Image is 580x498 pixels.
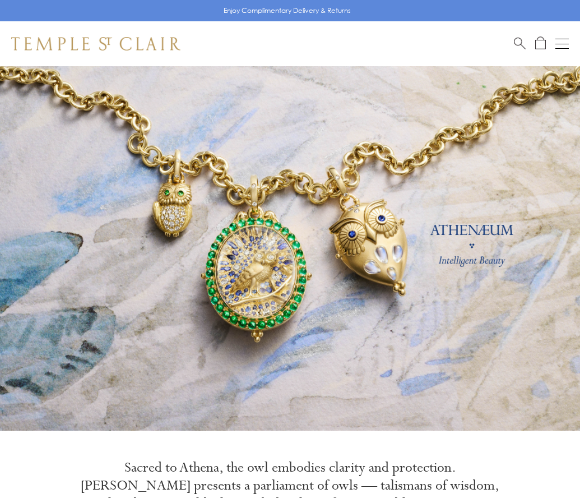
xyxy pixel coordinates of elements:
a: Open Shopping Bag [535,36,546,50]
a: Search [514,36,526,50]
button: Open navigation [555,37,569,50]
p: Enjoy Complimentary Delivery & Returns [224,5,351,16]
img: Temple St. Clair [11,37,180,50]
